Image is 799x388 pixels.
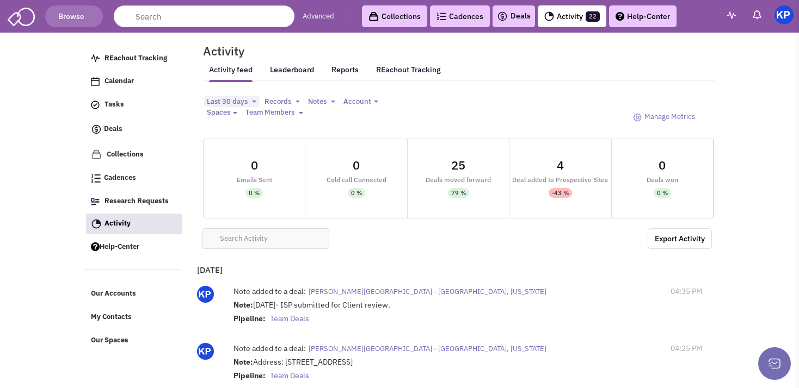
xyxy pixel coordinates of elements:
span: Our Spaces [91,335,128,345]
b: [DATE] [197,265,223,275]
a: REachout Tracking [376,58,441,81]
button: Records [261,96,303,108]
a: Our Accounts [85,284,182,304]
input: Search [114,5,294,27]
button: Notes [305,96,339,108]
a: REachout Tracking [85,48,182,69]
div: [DATE]- ISP submitted for Client review. [233,299,619,327]
span: Our Accounts [91,289,136,298]
img: icon-deals.svg [91,123,102,136]
span: 04:25 PM [671,343,702,354]
a: Activity22 [538,5,606,27]
a: Activity [86,214,182,234]
span: [PERSON_NAME][GEOGRAPHIC_DATA] - [GEOGRAPHIC_DATA], [US_STATE] [309,344,546,353]
img: Calendar.png [91,77,100,86]
span: Account [343,97,371,106]
div: 79 % [451,188,466,198]
a: Cadences [85,168,182,189]
div: Cold call Connected [305,176,407,183]
span: 22 [586,11,600,22]
div: Emails Sent [204,176,305,183]
div: Address: [STREET_ADDRESS] [233,356,619,384]
label: Note added to a deal: [233,343,306,354]
a: Export the below as a .XLSX spreadsheet [648,228,712,249]
a: Tasks [85,95,182,115]
strong: Pipeline: [233,371,266,380]
img: Cadences_logo.png [91,174,101,183]
strong: Note: [233,357,253,367]
div: Deals moved forward [408,176,509,183]
span: Tasks [105,100,124,109]
span: Team Deals [270,314,309,323]
h2: Activity [189,46,244,56]
a: Activity feed [209,65,253,82]
img: icon-collection-lavender-black.svg [368,11,379,22]
img: icon-collection-lavender.png [91,149,102,160]
img: icon-deals.svg [497,10,508,23]
span: [PERSON_NAME][GEOGRAPHIC_DATA] - [GEOGRAPHIC_DATA], [US_STATE] [309,287,546,296]
strong: Note: [233,300,253,310]
a: Research Requests [85,191,182,212]
a: Help-Center [85,237,182,258]
a: Deals [497,10,531,23]
a: Collections [362,5,427,27]
a: Leaderboard [270,65,314,82]
a: Deals [85,118,182,141]
a: Advanced [303,11,334,22]
img: SmartAdmin [8,5,35,26]
a: Reports [331,65,359,82]
img: Gp5tB00MpEGTGSMiAkF79g.png [197,343,214,360]
img: icon-tasks.png [91,101,100,109]
strong: Pipeline: [233,314,266,323]
a: Manage Metrics [628,107,700,127]
span: Records [265,97,291,106]
span: Activity [105,218,131,228]
button: Browse [45,5,103,27]
span: Team Members [245,108,294,117]
div: 0 [659,159,666,171]
button: Team Members [242,107,306,118]
a: Help-Center [609,5,677,27]
img: help.png [616,12,624,21]
img: Gp5tB00MpEGTGSMiAkF79g.png [197,286,214,303]
img: Cadences_logo.png [437,12,446,20]
span: Last 30 days [207,97,248,106]
span: REachout Tracking [105,53,167,62]
span: Notes [308,97,327,106]
label: Note added to a deal: [233,286,306,297]
span: Cadences [104,173,136,183]
div: 0 % [249,188,260,198]
div: -43 % [552,188,569,198]
div: 4 [557,159,564,171]
span: My Contacts [91,312,132,322]
button: Account [340,96,382,108]
div: 0 % [351,188,362,198]
div: 0 % [657,188,668,198]
button: Spaces [204,107,241,118]
button: Last 30 days [204,96,260,108]
span: Research Requests [105,196,169,205]
span: Calendar [105,77,134,86]
img: Activity.png [544,11,554,21]
img: Research.png [91,198,100,205]
img: help.png [91,242,100,251]
span: Collections [107,149,144,159]
input: Search Activity [202,228,329,249]
a: Calendar [85,71,182,92]
div: Deal added to Prospective Sites [509,176,611,183]
div: 0 [353,159,360,171]
img: KeyPoint Partners [775,5,794,24]
a: Our Spaces [85,330,182,351]
div: Deals won [612,176,713,183]
a: Cadences [430,5,490,27]
a: Collections [85,144,182,165]
span: 04:35 PM [671,286,702,297]
img: Activity.png [91,219,101,229]
span: Team Deals [270,371,309,380]
div: 0 [251,159,258,171]
div: 25 [451,159,465,171]
span: Browse [57,11,91,21]
span: Spaces [207,108,230,117]
img: octicon_gear-24.png [633,113,642,122]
